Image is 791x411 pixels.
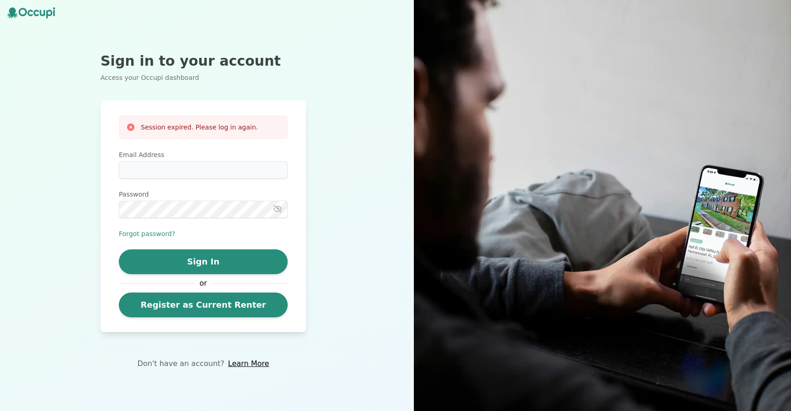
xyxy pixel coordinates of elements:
[141,123,258,132] h3: Session expired. Please log in again.
[119,190,288,199] label: Password
[195,278,212,289] span: or
[228,358,269,369] a: Learn More
[119,150,288,159] label: Email Address
[119,249,288,274] button: Sign In
[100,53,306,69] h2: Sign in to your account
[119,293,288,317] a: Register as Current Renter
[100,73,306,82] p: Access your Occupi dashboard
[137,358,224,369] p: Don't have an account?
[119,229,175,238] button: Forgot password?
